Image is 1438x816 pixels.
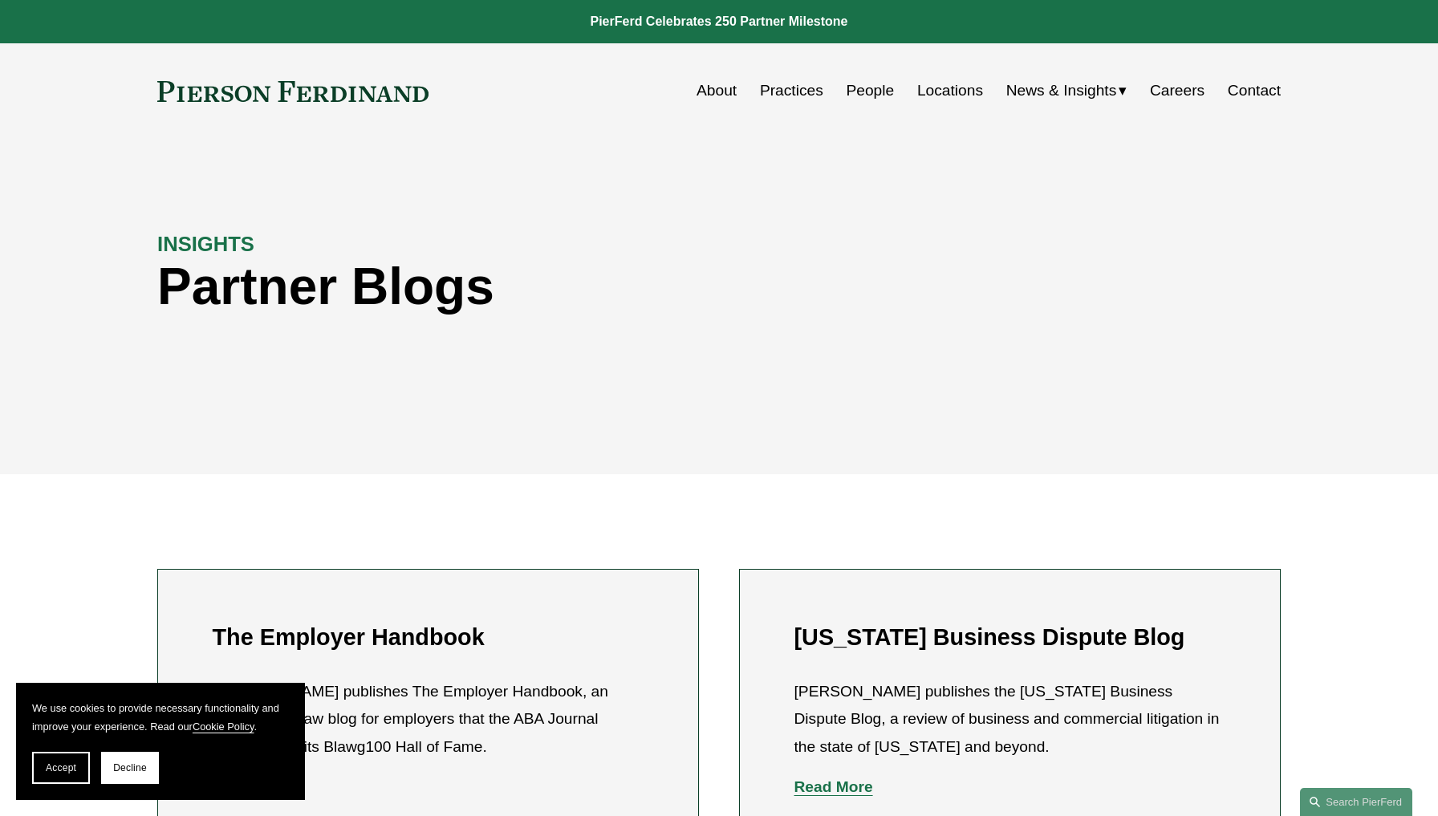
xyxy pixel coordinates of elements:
a: About [697,75,737,106]
h2: [US_STATE] Business Dispute Blog [794,623,1226,652]
a: People [846,75,894,106]
strong: INSIGHTS [157,233,254,255]
a: Locations [917,75,983,106]
span: Decline [113,762,147,773]
span: Accept [46,762,76,773]
h2: The Employer Handbook [213,623,644,652]
p: We use cookies to provide necessary functionality and improve your experience. Read our . [32,699,289,736]
a: Search this site [1300,788,1412,816]
section: Cookie banner [16,683,305,800]
a: folder dropdown [1006,75,1127,106]
a: Cookie Policy [193,721,254,733]
a: Careers [1150,75,1204,106]
h1: Partner Blogs [157,258,1000,316]
a: Practices [760,75,823,106]
p: [PERSON_NAME] publishes The Employer Handbook, an employment law blog for employers that the ABA ... [213,678,644,761]
button: Decline [101,752,159,784]
a: Contact [1228,75,1281,106]
p: [PERSON_NAME] publishes the [US_STATE] Business Dispute Blog, a review of business and commercial... [794,678,1226,761]
button: Accept [32,752,90,784]
span: News & Insights [1006,77,1117,105]
a: Read More [794,778,873,795]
